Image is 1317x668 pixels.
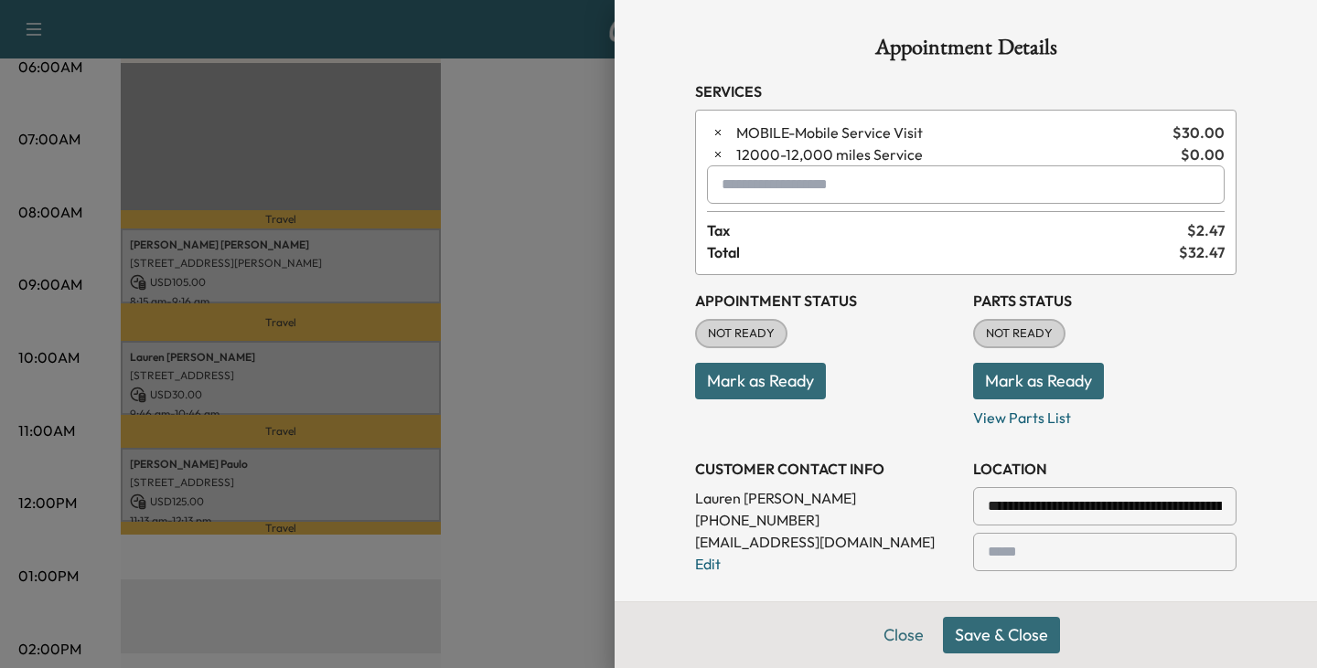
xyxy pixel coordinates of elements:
span: $ 32.47 [1179,241,1225,263]
span: $ 2.47 [1187,219,1225,241]
button: Save & Close [943,617,1060,653]
span: Mobile Service Visit [736,122,1165,143]
button: Close [872,617,936,653]
h3: Services [695,80,1237,102]
p: View Parts List [973,399,1237,429]
span: $ 0.00 [1181,143,1225,165]
p: Lauren [PERSON_NAME] [695,487,958,509]
button: Mark as Ready [973,363,1104,399]
h3: Appointment Status [695,290,958,312]
span: NOT READY [975,324,1064,343]
h3: LOCATION [973,458,1237,480]
p: [EMAIL_ADDRESS][DOMAIN_NAME] [695,531,958,553]
span: Tax [707,219,1187,241]
button: Mark as Ready [695,363,826,399]
h1: Appointment Details [695,37,1237,66]
a: Edit [695,555,721,573]
p: [PHONE_NUMBER] [695,509,958,531]
span: Total [707,241,1179,263]
h3: CUSTOMER CONTACT INFO [695,458,958,480]
h3: Parts Status [973,290,1237,312]
span: NOT READY [697,324,786,343]
span: $ 30.00 [1172,122,1225,143]
span: 12,000 miles Service [736,143,1173,165]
